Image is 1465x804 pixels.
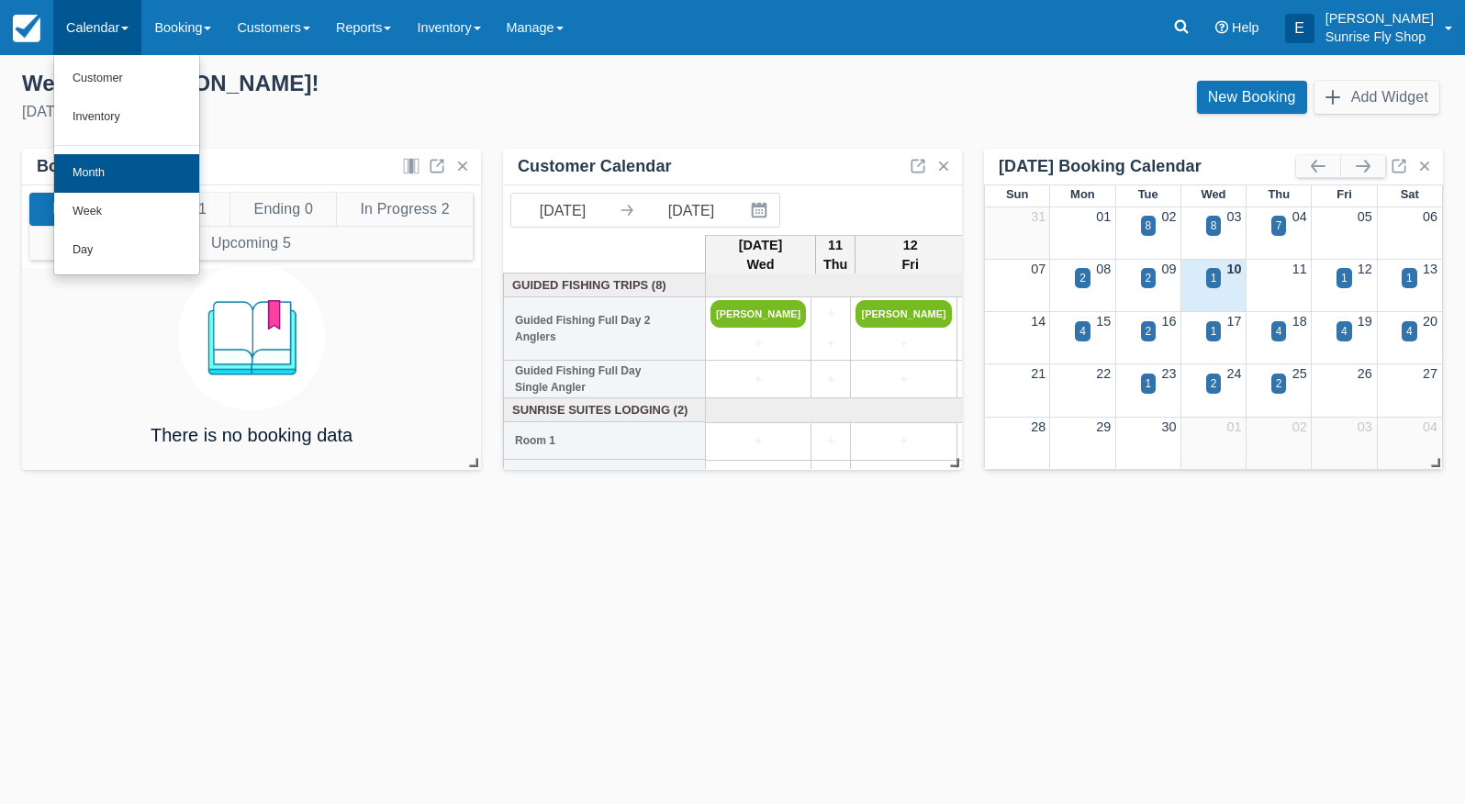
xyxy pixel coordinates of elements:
div: 4 [1341,323,1348,340]
div: 8 [1146,218,1152,234]
div: 1 [1211,323,1217,340]
i: Help [1215,21,1228,34]
a: 26 [1358,366,1372,381]
button: Add Widget [1314,81,1439,114]
a: + [962,304,1057,324]
div: 4 [1406,323,1413,340]
span: Fri [1336,187,1352,201]
div: 1 [1146,375,1152,392]
button: In Progress 2 [337,193,473,226]
a: Guided Fishing Trips (8) [509,276,701,294]
span: Sun [1006,187,1028,201]
div: 1 [1341,270,1348,286]
a: 30 [1161,419,1176,434]
a: [PERSON_NAME] [856,300,951,328]
div: 2 [1079,270,1086,286]
p: [PERSON_NAME] [1325,9,1434,28]
div: 2 [1211,375,1217,392]
a: 04 [1292,209,1307,224]
button: Ending 0 [230,193,336,226]
a: + [856,431,951,452]
a: 17 [1227,314,1242,329]
button: New 0 [29,193,118,226]
a: + [710,334,806,354]
a: 01 [1227,419,1242,434]
div: [DATE] Booking Calendar [999,156,1296,177]
span: Wed [1201,187,1225,201]
div: 7 [1276,218,1282,234]
h4: There is no booking data [151,425,352,445]
a: 27 [1423,366,1437,381]
div: 2 [1146,323,1152,340]
div: Bookings by Month [37,156,192,177]
div: 8 [1211,218,1217,234]
a: 22 [1096,366,1111,381]
a: 02 [1292,419,1307,434]
a: 31 [1031,209,1046,224]
a: 04 [1423,419,1437,434]
a: Day [54,231,199,270]
p: Sunrise Fly Shop [1325,28,1434,46]
a: 16 [1161,314,1176,329]
a: 09 [1161,262,1176,276]
button: Interact with the calendar and add the check-in date for your trip. [743,194,779,227]
a: + [816,431,845,452]
a: Sunrise Suites Lodging (2) [509,401,701,419]
a: 20 [1423,314,1437,329]
a: 28 [1031,419,1046,434]
th: Room 1 [504,422,706,460]
a: + [962,334,1057,354]
a: 05 [1358,209,1372,224]
button: Upcoming 5 [29,227,473,260]
a: 29 [1096,419,1111,434]
span: Thu [1268,187,1290,201]
th: 12 Fri [856,235,966,275]
a: + [710,431,806,452]
th: 11 Thu [816,235,856,275]
div: 1 [1211,270,1217,286]
a: + [962,431,1057,452]
a: 19 [1358,314,1372,329]
ul: Calendar [53,55,200,275]
a: 24 [1227,366,1242,381]
div: E [1285,14,1314,43]
div: 4 [1276,323,1282,340]
a: + [856,334,951,354]
a: [PERSON_NAME] [962,365,1057,393]
a: 12 [1358,262,1372,276]
a: + [816,334,845,354]
div: 4 [1079,323,1086,340]
div: 2 [1276,375,1282,392]
a: 10 [1227,262,1242,276]
th: [DATE] Wed [706,235,816,275]
a: 13 [1423,262,1437,276]
a: [PERSON_NAME] [710,300,806,328]
a: Month [54,154,199,193]
a: 21 [1031,366,1046,381]
a: Customer [54,60,199,98]
a: + [816,304,845,324]
a: 11 [1292,262,1307,276]
span: Help [1232,20,1259,35]
th: Guided Fishing Full Day Single Angler [504,360,706,397]
a: Week [54,193,199,231]
a: 18 [1292,314,1307,329]
a: 14 [1031,314,1046,329]
a: 07 [1031,262,1046,276]
a: 15 [1096,314,1111,329]
a: 23 [1161,366,1176,381]
input: Start Date [511,194,614,227]
a: + [856,370,951,390]
a: 02 [1161,209,1176,224]
input: End Date [640,194,743,227]
a: 06 [1423,209,1437,224]
a: + [710,370,806,390]
a: + [816,370,845,390]
a: 03 [1227,209,1242,224]
div: [DATE] [22,101,718,123]
th: Room 3 [504,460,706,497]
a: 01 [1096,209,1111,224]
a: 25 [1292,366,1307,381]
span: Mon [1070,187,1095,201]
span: Sat [1401,187,1419,201]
